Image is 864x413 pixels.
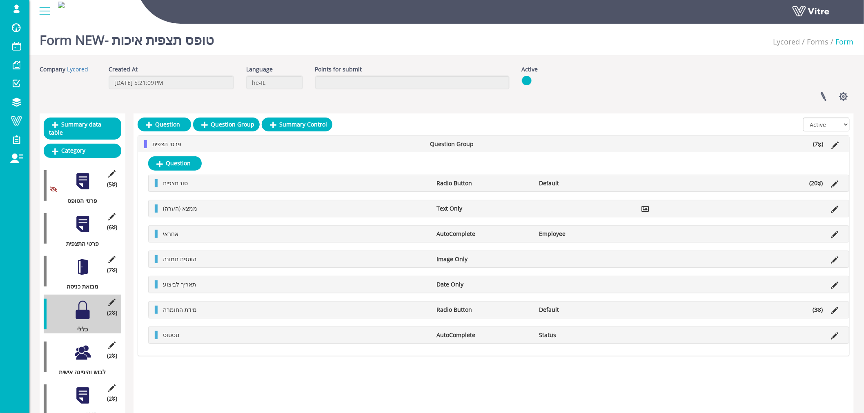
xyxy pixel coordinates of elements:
span: הוספת תמונה [163,255,196,263]
a: Category [44,144,121,158]
span: (6 ) [107,223,117,231]
a: Question [148,156,202,170]
li: Default [535,306,637,314]
a: Lycored [67,65,88,73]
span: סטטוס [163,331,179,339]
a: Forms [807,37,829,47]
li: AutoComplete [432,331,535,339]
img: b818b5a8-e210-4cda-a158-7cff6f661b6b.png [58,2,65,8]
span: (7 ) [107,266,117,274]
div: פרטי התצפית [44,240,115,248]
li: (7 ) [809,140,828,148]
h1: Form NEW- טופס תצפית איכות [40,20,214,55]
div: פרטי הטופס [44,197,115,205]
label: Points for submit [315,65,362,73]
span: (2 ) [107,395,117,403]
li: Radio Button [432,179,535,187]
span: מידת החומרה [163,306,197,313]
img: yes [522,75,532,86]
label: Active [522,65,538,73]
label: Language [246,65,273,73]
li: Employee [535,230,637,238]
li: Text Only [432,204,535,213]
li: Status [535,331,637,339]
li: Default [535,179,637,187]
span: (5 ) [107,180,117,189]
li: (3 ) [809,306,827,314]
a: Summary Control [262,118,332,131]
li: (20 ) [806,179,827,187]
span: פרטי תצפית [152,140,181,148]
a: Question [138,118,191,131]
li: AutoComplete [432,230,535,238]
a: Summary data table [44,118,121,140]
div: לבוש והיגיינה אישית [44,368,115,376]
span: (2 ) [107,309,117,317]
span: סוג תצפית [163,179,188,187]
label: Company [40,65,65,73]
span: תאריך לביצוע [163,280,196,288]
li: Date Only [432,280,535,289]
span: ממצא (הערה) [163,204,197,212]
li: Radio Button [432,306,535,314]
a: Lycored [773,37,800,47]
span: (2 ) [107,352,117,360]
li: Form [829,37,854,47]
div: מבואת כניסה [44,282,115,291]
li: Image Only [432,255,535,263]
div: כללי [44,325,115,333]
li: Question Group [426,140,530,148]
span: אחראי [163,230,178,238]
label: Created At [109,65,138,73]
a: Question Group [193,118,260,131]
